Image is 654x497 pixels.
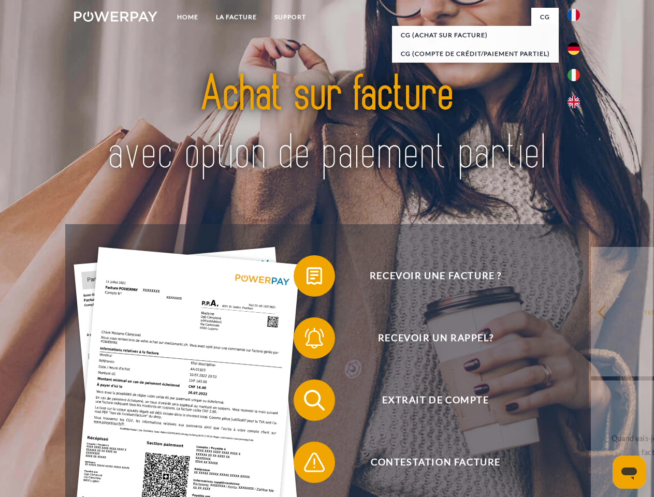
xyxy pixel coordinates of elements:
img: en [568,96,580,108]
button: Contestation Facture [294,442,563,483]
a: CG (Compte de crédit/paiement partiel) [392,45,559,63]
a: Home [168,8,207,26]
img: logo-powerpay-white.svg [74,11,157,22]
span: Contestation Facture [309,442,562,483]
img: title-powerpay_fr.svg [99,50,555,198]
button: Recevoir une facture ? [294,255,563,297]
span: Recevoir un rappel? [309,317,562,359]
button: Recevoir un rappel? [294,317,563,359]
img: de [568,42,580,55]
img: it [568,69,580,81]
img: qb_bell.svg [301,325,327,351]
a: CG [531,8,559,26]
button: Extrait de compte [294,379,563,421]
a: CG (achat sur facture) [392,26,559,45]
img: qb_bill.svg [301,263,327,289]
span: Recevoir une facture ? [309,255,562,297]
img: qb_warning.svg [301,449,327,475]
span: Extrait de compte [309,379,562,421]
img: fr [568,9,580,21]
img: qb_search.svg [301,387,327,413]
a: LA FACTURE [207,8,266,26]
iframe: Bouton de lancement de la fenêtre de messagerie [613,456,646,489]
a: Support [266,8,315,26]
